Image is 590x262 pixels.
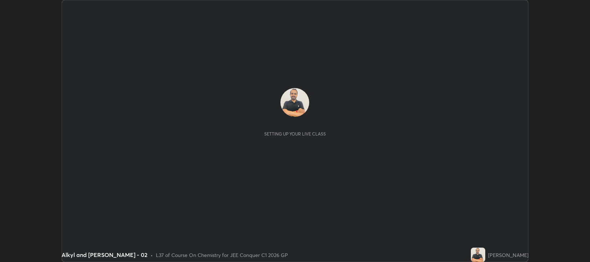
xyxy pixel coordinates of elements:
img: 9736e7a92cd840a59b1b4dd6496f0469.jpg [280,88,309,117]
div: [PERSON_NAME] [488,251,528,259]
img: 9736e7a92cd840a59b1b4dd6496f0469.jpg [471,248,485,262]
div: • [150,251,153,259]
div: Alkyl and [PERSON_NAME] - 02 [62,250,148,259]
div: L37 of Course On Chemistry for JEE Conquer C1 2026 GP [156,251,288,259]
div: Setting up your live class [264,131,326,137]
